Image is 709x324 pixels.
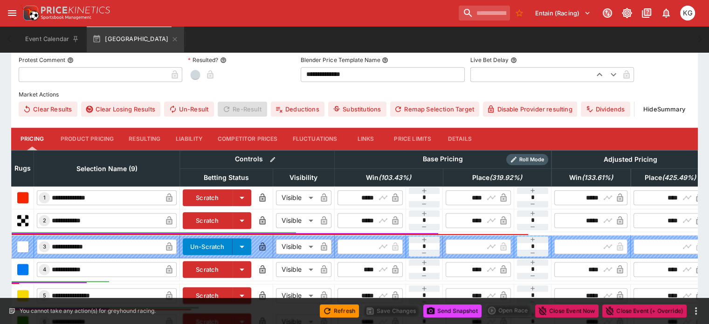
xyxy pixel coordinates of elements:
[677,3,698,23] button: Kevin Gutschlag
[276,190,317,205] div: Visible
[459,6,510,21] input: search
[462,172,532,183] span: excl. Emergencies (300.07%)
[188,56,218,64] p: Resulted?
[510,57,517,63] button: Live Bet Delay
[483,102,578,117] button: Disable Provider resulting
[379,172,411,183] em: ( 103.43 %)
[21,4,39,22] img: PriceKinetics Logo
[582,172,613,183] em: ( 133.61 %)
[489,172,522,183] em: ( 319.92 %)
[41,7,110,14] img: PriceKinetics
[20,26,85,52] button: Event Calendar
[220,57,227,63] button: Resulted?
[183,287,233,304] button: Scratch
[390,102,479,117] button: Remap Selection Target
[180,150,335,168] th: Controls
[344,128,386,150] button: Links
[634,172,706,183] span: excl. Emergencies (388.46%)
[41,266,48,273] span: 4
[19,56,65,64] p: Protest Comment
[581,102,630,117] button: Dividends
[506,154,548,165] div: Show/hide Price Roll mode configuration.
[301,56,380,64] p: Blender Price Template Name
[276,262,317,277] div: Visible
[218,102,267,117] span: Re-Result
[285,128,345,150] button: Fluctuations
[20,307,156,315] p: You cannot take any action(s) for greyhound racing.
[423,304,482,317] button: Send Snapshot
[356,172,421,183] span: excl. Emergencies (99.97%)
[690,305,702,317] button: more
[41,243,48,250] span: 3
[87,26,184,52] button: [GEOGRAPHIC_DATA]
[386,128,439,150] button: Price Limits
[66,163,148,174] span: Selection Name (9)
[619,5,635,21] button: Toggle light/dark mode
[41,194,48,201] span: 1
[4,5,21,21] button: open drawer
[516,156,548,164] span: Roll Mode
[81,102,160,117] button: Clear Losing Results
[41,15,91,20] img: Sportsbook Management
[599,5,616,21] button: Connected to PK
[11,128,53,150] button: Pricing
[602,304,687,317] button: Close Event (+ Override)
[19,102,77,117] button: Clear Results
[183,212,233,229] button: Scratch
[658,5,675,21] button: Notifications
[512,6,527,21] button: No Bookmarks
[535,304,599,317] button: Close Event Now
[164,102,214,117] button: Un-Result
[121,128,168,150] button: Resulting
[183,261,233,278] button: Scratch
[12,150,34,186] th: Rugs
[279,172,328,183] span: Visibility
[320,304,359,317] button: Refresh
[271,102,324,117] button: Deductions
[419,153,467,165] div: Base Pricing
[210,128,285,150] button: Competitor Prices
[328,102,386,117] button: Substitutions
[267,153,279,165] button: Bulk edit
[638,102,690,117] button: HideSummary
[662,172,696,183] em: ( 425.49 %)
[276,213,317,228] div: Visible
[530,6,596,21] button: Select Tenant
[183,189,233,206] button: Scratch
[168,128,210,150] button: Liability
[67,57,74,63] button: Protest Comment
[470,56,509,64] p: Live Bet Delay
[193,172,259,183] span: Betting Status
[53,128,121,150] button: Product Pricing
[382,57,388,63] button: Blender Price Template Name
[559,172,623,183] span: excl. Emergencies (127.73%)
[638,5,655,21] button: Documentation
[439,128,481,150] button: Details
[41,292,48,299] span: 5
[276,239,317,254] div: Visible
[485,304,531,317] div: split button
[41,217,48,224] span: 2
[183,238,233,255] button: Un-Scratch
[680,6,695,21] div: Kevin Gutschlag
[276,288,317,303] div: Visible
[19,88,690,102] label: Market Actions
